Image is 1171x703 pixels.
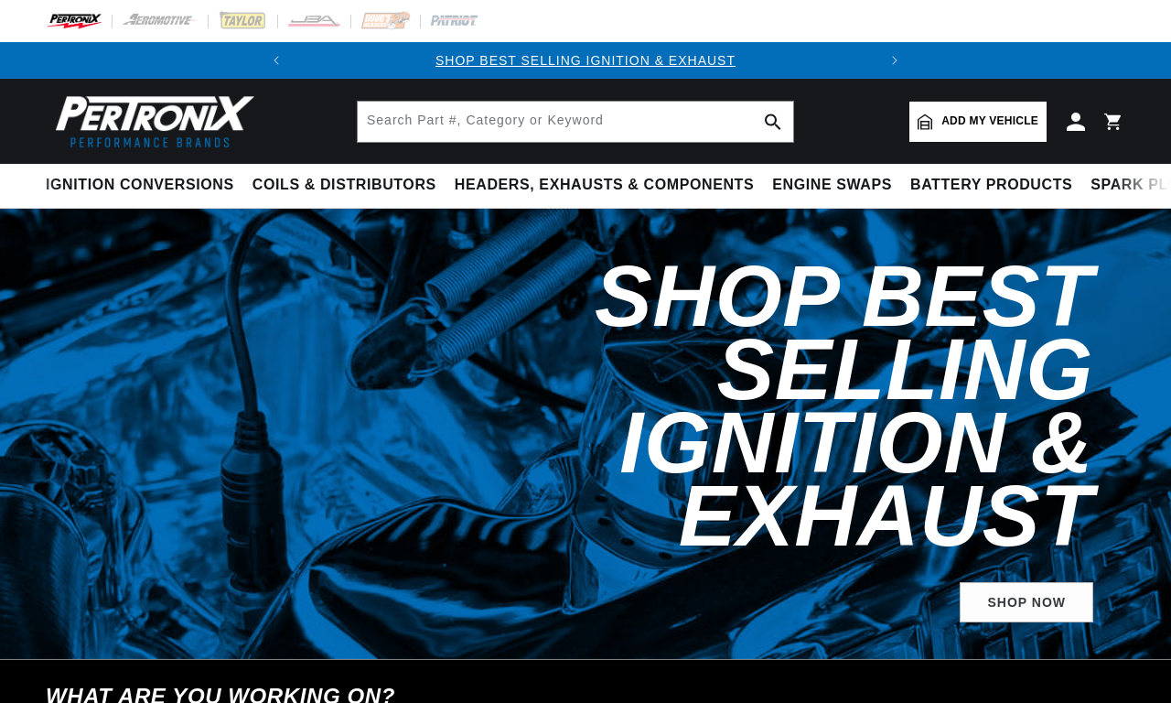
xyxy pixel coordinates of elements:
[311,260,1093,553] h2: Shop Best Selling Ignition & Exhaust
[435,53,736,68] a: SHOP BEST SELLING IGNITION & EXHAUST
[910,176,1072,195] span: Battery Products
[876,42,913,79] button: Translation missing: en.sections.announcements.next_announcement
[941,113,1038,130] span: Add my vehicle
[772,176,892,195] span: Engine Swaps
[46,176,234,195] span: Ignition Conversions
[252,176,436,195] span: Coils & Distributors
[295,50,876,70] div: Announcement
[753,102,793,142] button: search button
[446,164,763,207] summary: Headers, Exhausts & Components
[46,90,256,153] img: Pertronix
[46,164,243,207] summary: Ignition Conversions
[909,102,1047,142] a: Add my vehicle
[455,176,754,195] span: Headers, Exhausts & Components
[258,42,295,79] button: Translation missing: en.sections.announcements.previous_announcement
[295,50,876,70] div: 1 of 2
[358,102,793,142] input: Search Part #, Category or Keyword
[901,164,1081,207] summary: Battery Products
[763,164,901,207] summary: Engine Swaps
[243,164,446,207] summary: Coils & Distributors
[960,582,1093,623] a: SHOP NOW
